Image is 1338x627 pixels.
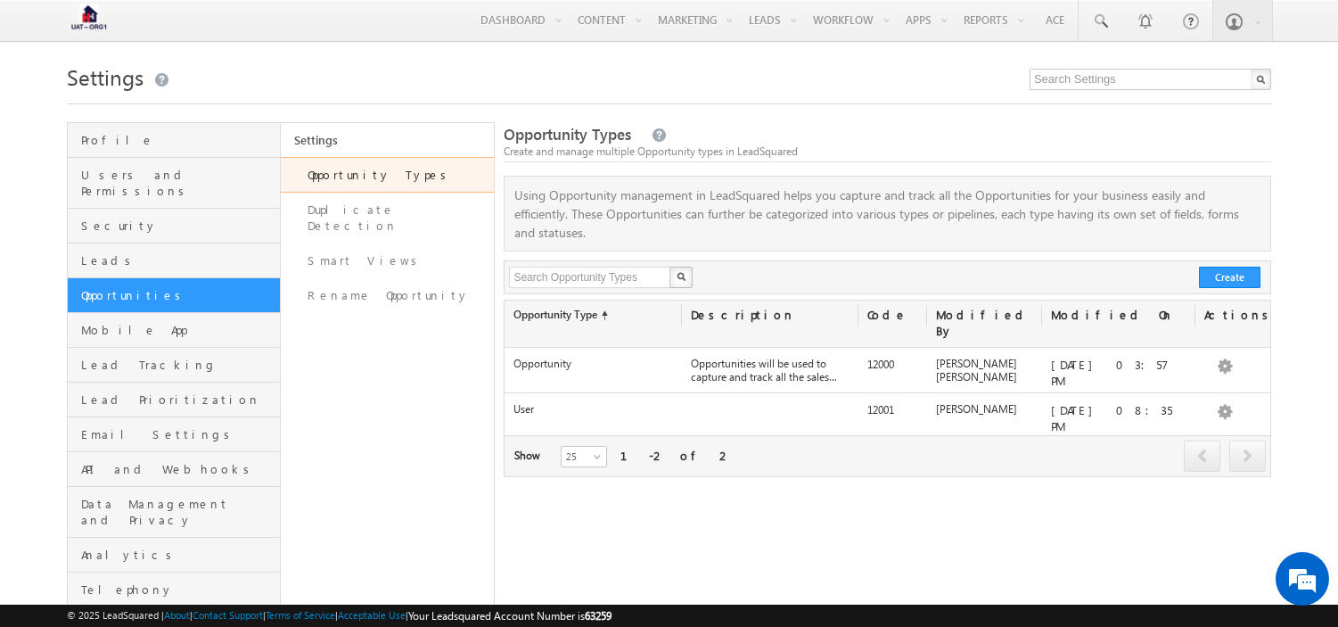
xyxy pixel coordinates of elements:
label: [PERSON_NAME] [936,402,1017,416]
img: Search [677,272,685,281]
span: Mobile App [81,322,275,338]
div: Description [682,301,858,331]
span: Telephony [81,582,275,598]
label: [PERSON_NAME] [PERSON_NAME] [936,357,1033,384]
a: Contact Support [193,609,263,621]
a: Opportunities [68,278,280,313]
a: Duplicate Detection [281,193,494,243]
input: Search Settings [1030,69,1271,90]
a: Rename Opportunity [281,278,494,313]
label: Opportunity Type [513,307,672,323]
div: [DATE] 08:35 PM [1042,401,1195,435]
div: Modified By [927,301,1042,347]
span: Email Settings [81,426,275,442]
div: [DATE] 03:57 PM [1042,356,1195,390]
div: Actions [1195,301,1241,331]
a: Analytics [68,538,280,573]
div: Modified On [1042,301,1195,331]
div: 12001 [858,401,927,426]
label: User [513,402,534,416]
span: 63259 [585,609,612,623]
input: Search Opportunity Types [509,267,672,288]
div: 1-2 of 2 [620,448,732,464]
p: Using Opportunity management in LeadSquared helps you capture and track all the Opportunities for... [505,186,1270,242]
a: Profile [68,123,280,158]
span: Data Management and Privacy [81,496,275,528]
a: Users and Permissions [68,158,280,209]
a: Security [68,209,280,243]
span: Security [81,218,275,234]
span: Leads [81,252,275,268]
a: Acceptable Use [338,609,406,621]
div: Show [514,448,546,464]
a: Terms of Service [266,609,335,621]
span: © 2025 LeadSquared | | | | | [67,607,612,624]
div: Create and manage multiple Opportunity types in LeadSquared [504,144,1271,160]
a: Smart Views [281,243,494,278]
a: Email Settings [68,417,280,452]
label: Opportunities will be used to capture and track all the sales information [691,357,850,384]
div: 12000 [858,356,927,381]
span: Opportunity Types [504,124,631,144]
a: API and Webhooks [68,452,280,487]
span: API and Webhooks [81,461,275,477]
a: Lead Prioritization [68,383,280,417]
a: Settings [281,123,494,157]
span: Users and Permissions [81,167,275,199]
span: Settings [67,62,144,91]
label: Opportunity [513,357,571,370]
span: Profile [81,132,275,148]
a: Lead Tracking [68,348,280,383]
a: About [164,609,190,621]
a: Mobile App [68,313,280,348]
span: Lead Tracking [81,357,275,373]
img: Custom Logo [67,4,111,36]
a: 25 [561,446,607,467]
button: Create [1199,267,1260,288]
span: Your Leadsquared Account Number is [408,609,612,623]
span: Analytics [81,547,275,563]
span: 25 [562,449,609,465]
a: Leads [68,243,280,278]
a: Opportunity Types [281,157,494,193]
a: Data Management and Privacy [68,487,280,538]
span: Opportunities [81,287,275,303]
div: Code [858,301,927,331]
a: Telephony [68,573,280,607]
span: Lead Prioritization [81,392,275,408]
